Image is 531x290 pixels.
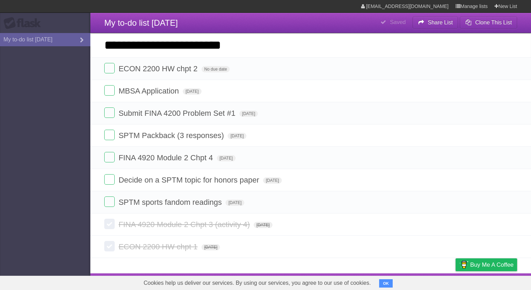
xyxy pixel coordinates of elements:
[119,109,237,118] span: Submit FINA 4200 Problem Set #1
[363,275,378,288] a: About
[423,275,438,288] a: Terms
[104,196,115,207] label: Done
[447,275,465,288] a: Privacy
[104,241,115,251] label: Done
[119,176,261,184] span: Decide on a SPTM topic for honors paper
[119,131,226,140] span: SPTM Packback (3 responses)
[412,16,458,29] button: Share List
[390,19,406,25] b: Saved
[104,152,115,162] label: Done
[183,88,202,95] span: [DATE]
[386,275,414,288] a: Developers
[475,19,512,25] b: Clone This List
[104,85,115,96] label: Done
[104,63,115,73] label: Done
[202,244,220,250] span: [DATE]
[104,18,178,27] span: My to-do list [DATE]
[217,155,236,161] span: [DATE]
[379,279,393,288] button: OK
[202,66,230,72] span: No due date
[119,64,199,73] span: ECON 2200 HW chpt 2
[460,16,517,29] button: Clone This List
[459,259,468,271] img: Buy me a coffee
[3,17,45,30] div: Flask
[137,276,378,290] span: Cookies help us deliver our services. By using our services, you agree to our use of cookies.
[456,258,517,271] a: Buy me a coffee
[104,107,115,118] label: Done
[228,133,246,139] span: [DATE]
[428,19,453,25] b: Share List
[119,153,215,162] span: FINA 4920 Module 2 Chpt 4
[239,111,258,117] span: [DATE]
[119,87,181,95] span: MBSA Application
[254,222,272,228] span: [DATE]
[119,198,223,207] span: SPTM sports fandom readings
[226,200,244,206] span: [DATE]
[263,177,282,184] span: [DATE]
[119,220,252,229] span: FINA 4920 Module 2 Chpt 3 (activity 4)
[104,174,115,185] label: Done
[470,259,514,271] span: Buy me a coffee
[104,130,115,140] label: Done
[119,242,199,251] span: ECON 2200 HW chpt 1
[473,275,517,288] a: Suggest a feature
[104,219,115,229] label: Done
